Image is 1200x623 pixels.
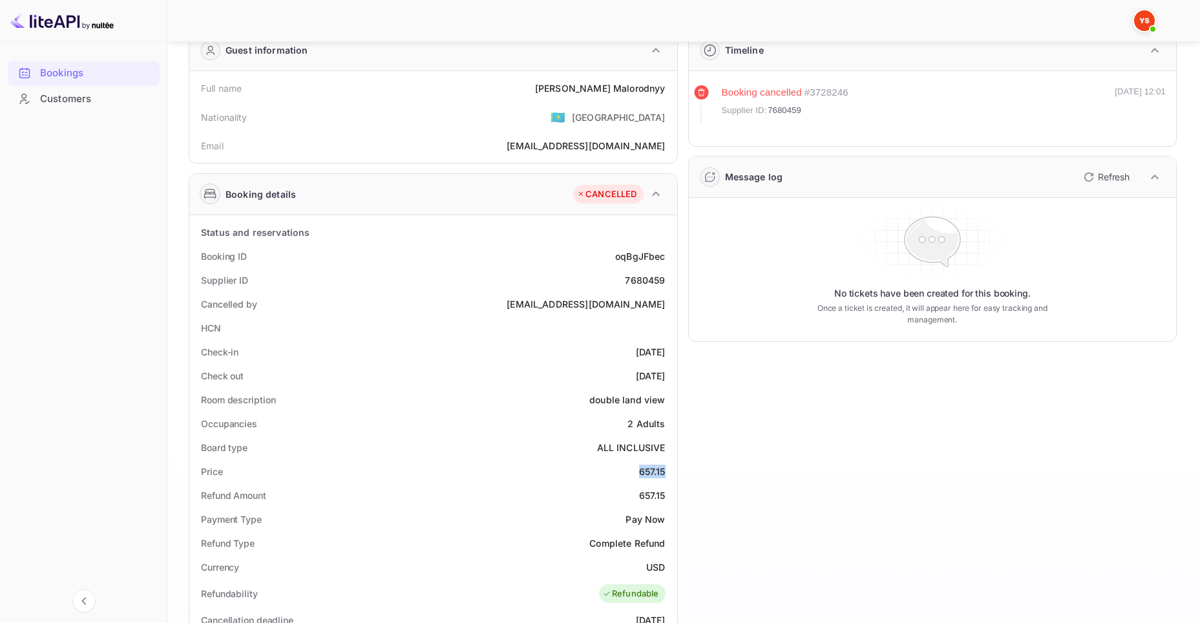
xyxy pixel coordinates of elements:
[201,369,244,383] div: Check out
[201,111,247,124] div: Nationality
[589,536,665,550] div: Complete Refund
[8,87,160,112] div: Customers
[507,139,665,153] div: [EMAIL_ADDRESS][DOMAIN_NAME]
[201,321,221,335] div: HCN
[507,297,665,311] div: [EMAIL_ADDRESS][DOMAIN_NAME]
[646,560,665,574] div: USD
[72,589,96,613] button: Collapse navigation
[40,92,153,107] div: Customers
[201,417,257,430] div: Occupancies
[602,587,659,600] div: Refundable
[636,369,666,383] div: [DATE]
[201,536,255,550] div: Refund Type
[576,188,637,201] div: CANCELLED
[725,170,783,184] div: Message log
[1076,167,1135,187] button: Refresh
[615,249,665,263] div: oqBgJFbec
[201,81,242,95] div: Full name
[626,512,665,526] div: Pay Now
[1098,170,1130,184] p: Refresh
[201,273,248,287] div: Supplier ID
[201,226,310,239] div: Status and reservations
[8,61,160,86] div: Bookings
[1115,85,1166,123] div: [DATE] 12:01
[627,417,665,430] div: 2 Adults
[10,10,114,31] img: LiteAPI logo
[201,512,262,526] div: Payment Type
[226,43,308,57] div: Guest information
[201,587,258,600] div: Refundability
[801,302,1064,326] p: Once a ticket is created, it will appear here for easy tracking and management.
[1134,10,1155,31] img: Yandex Support
[834,287,1031,300] p: No tickets have been created for this booking.
[722,104,767,117] span: Supplier ID:
[572,111,666,124] div: [GEOGRAPHIC_DATA]
[201,345,238,359] div: Check-in
[226,187,296,201] div: Booking details
[805,85,848,100] div: # 3728246
[768,104,801,117] span: 7680459
[639,465,666,478] div: 657.15
[201,465,223,478] div: Price
[551,105,565,129] span: United States
[722,85,802,100] div: Booking cancelled
[625,273,665,287] div: 7680459
[636,345,666,359] div: [DATE]
[201,249,247,263] div: Booking ID
[201,139,224,153] div: Email
[201,393,275,407] div: Room description
[597,441,666,454] div: ALL INCLUSIVE
[8,61,160,85] a: Bookings
[201,297,257,311] div: Cancelled by
[201,560,239,574] div: Currency
[8,87,160,111] a: Customers
[201,441,247,454] div: Board type
[535,81,666,95] div: [PERSON_NAME] Malorodnyy
[725,43,764,57] div: Timeline
[589,393,665,407] div: double land view
[40,66,153,81] div: Bookings
[639,489,666,502] div: 657.15
[201,489,266,502] div: Refund Amount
